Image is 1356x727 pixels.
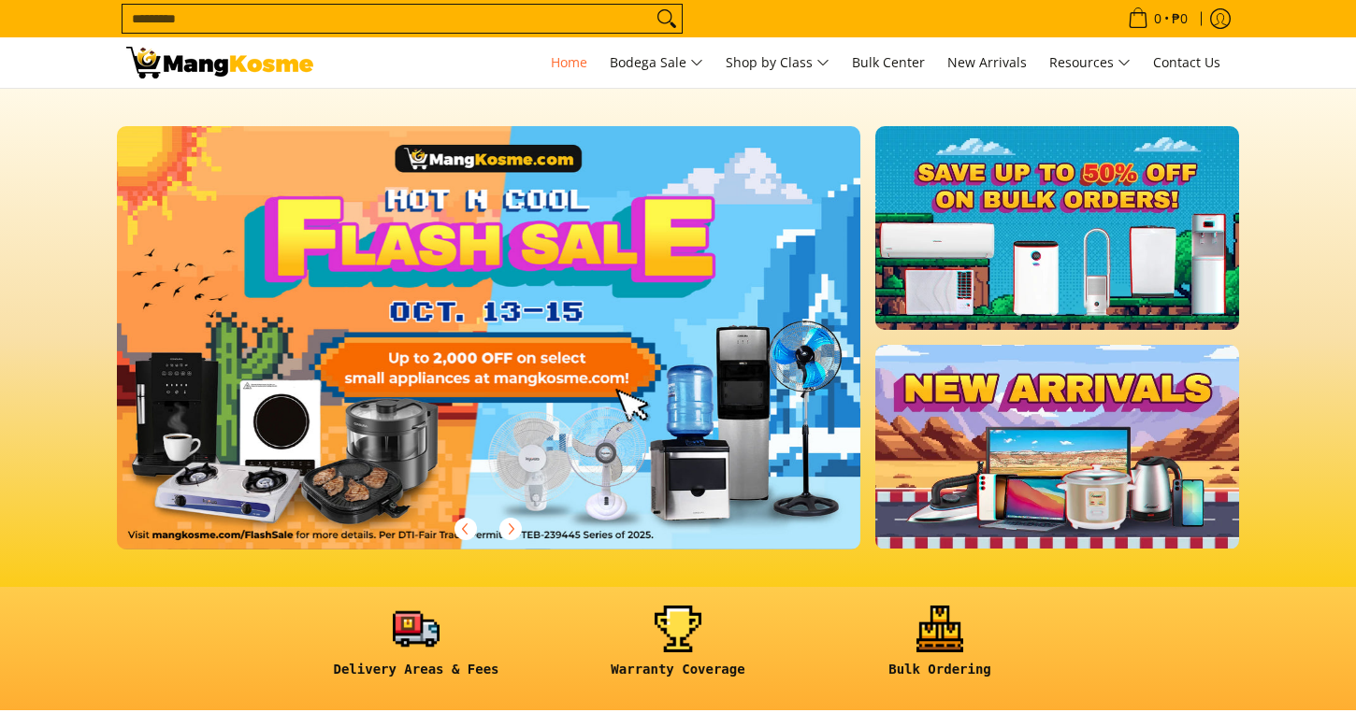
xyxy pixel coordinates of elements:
span: Bulk Center [852,53,925,71]
nav: Main Menu [332,37,1230,88]
a: <h6><strong>Bulk Ordering</strong></h6> [818,606,1061,692]
a: <h6><strong>Delivery Areas & Fees</strong></h6> [295,606,538,692]
span: ₱0 [1169,12,1190,25]
a: Bulk Center [843,37,934,88]
a: Resources [1040,37,1140,88]
span: Home [551,53,587,71]
button: Previous [445,508,486,549]
button: Search [652,5,682,33]
span: • [1122,8,1193,29]
a: New Arrivals [938,37,1036,88]
a: More [117,126,920,579]
span: Resources [1049,51,1131,75]
span: 0 [1151,12,1164,25]
span: Contact Us [1153,53,1220,71]
a: Contact Us [1144,37,1230,88]
a: Bodega Sale [600,37,713,88]
span: Bodega Sale [610,51,703,75]
img: Mang Kosme: Your Home Appliances Warehouse Sale Partner! [126,47,313,78]
a: Shop by Class [716,37,839,88]
button: Next [490,508,531,549]
a: <h6><strong>Warranty Coverage</strong></h6> [556,606,800,692]
span: Shop by Class [726,51,829,75]
a: Home [541,37,597,88]
span: New Arrivals [947,53,1027,71]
